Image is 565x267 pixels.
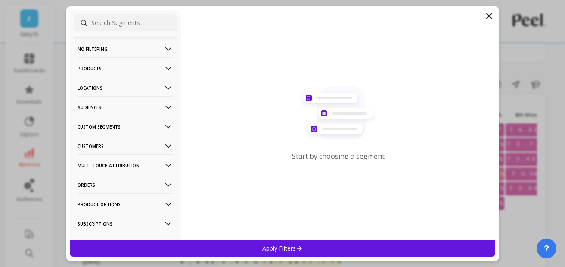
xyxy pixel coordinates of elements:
p: Audiences [78,96,173,118]
p: Locations [78,77,173,99]
p: Orders [78,174,173,196]
p: No filtering [78,38,173,60]
p: Apply Filters [262,244,303,252]
p: Subscriptions [78,213,173,235]
span: ? [544,242,549,254]
p: Products [78,57,173,79]
p: Product Options [78,193,173,215]
button: ? [537,239,556,258]
input: Search Segments [74,14,177,31]
p: Custom Segments [78,116,173,138]
p: Start by choosing a segment [292,151,385,161]
p: Survey Questions [78,232,173,254]
p: Customers [78,135,173,157]
p: Multi-Touch Attribution [78,154,173,176]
